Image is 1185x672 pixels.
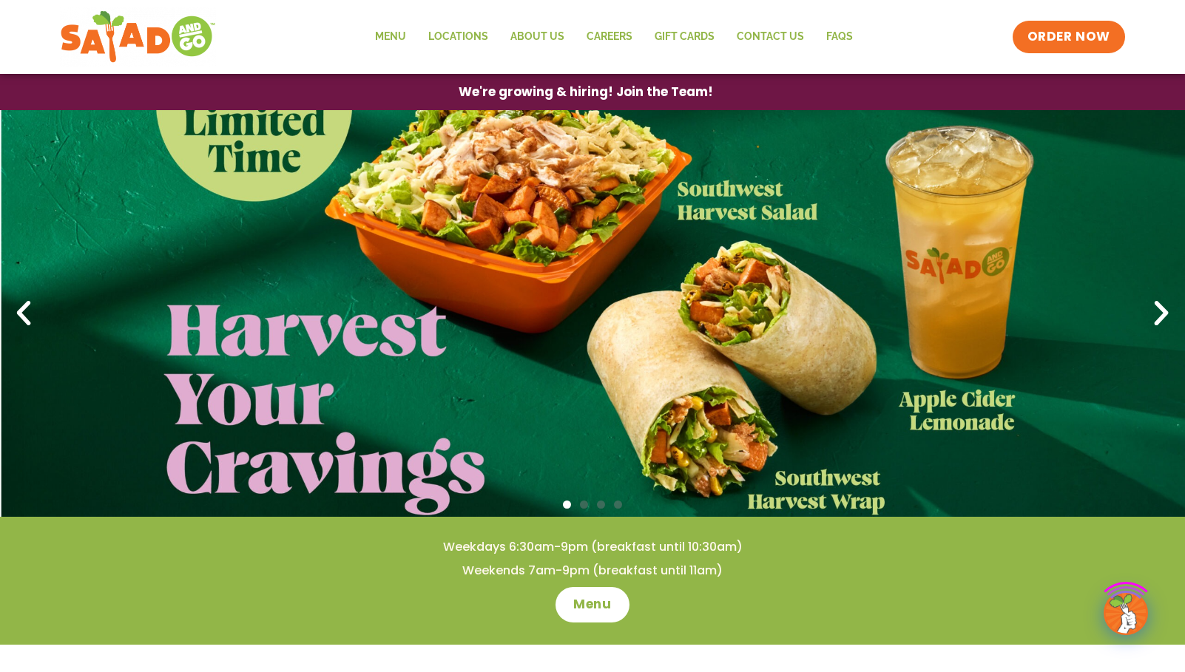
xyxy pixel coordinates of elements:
nav: Menu [364,20,864,54]
span: Go to slide 3 [597,500,605,509]
span: We're growing & hiring! Join the Team! [459,86,713,98]
span: Go to slide 4 [614,500,622,509]
span: ORDER NOW [1027,28,1110,46]
span: Menu [573,596,611,614]
a: GIFT CARDS [644,20,726,54]
div: Previous slide [7,297,40,330]
a: Menu [364,20,417,54]
a: We're growing & hiring! Join the Team! [436,75,735,109]
img: new-SAG-logo-768×292 [60,7,216,67]
h4: Weekends 7am-9pm (breakfast until 11am) [30,563,1155,579]
div: Next slide [1145,297,1178,330]
a: Locations [417,20,499,54]
a: Contact Us [726,20,815,54]
h4: Weekdays 6:30am-9pm (breakfast until 10:30am) [30,539,1155,555]
span: Go to slide 1 [563,500,571,509]
a: FAQs [815,20,864,54]
a: Careers [575,20,644,54]
a: ORDER NOW [1013,21,1125,53]
span: Go to slide 2 [580,500,588,509]
a: Menu [556,587,629,622]
a: About Us [499,20,575,54]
